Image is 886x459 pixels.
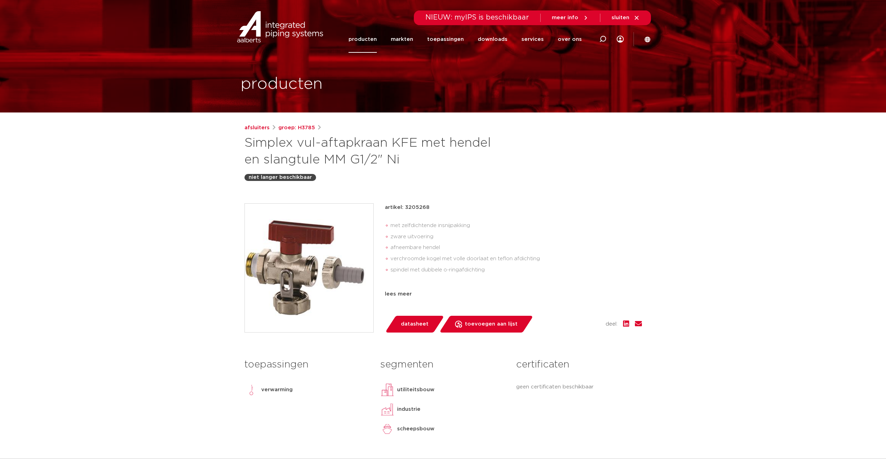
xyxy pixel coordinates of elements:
[391,26,413,53] a: markten
[612,15,640,21] a: sluiten
[380,358,506,372] h3: segmenten
[245,204,373,332] img: Product Image for Simplex vul-aftapkraan KFE met hendel en slangtule MM G1/2" Ni
[349,26,377,53] a: producten
[390,242,642,253] li: afneembare hendel
[278,124,315,132] a: groep: H3785
[401,319,429,330] span: datasheet
[390,253,642,264] li: verchroomde kogel met volle doorlaat en teflon afdichting
[380,422,394,436] img: scheepsbouw
[397,405,420,414] p: industrie
[552,15,589,21] a: meer info
[380,402,394,416] img: industrie
[397,386,434,394] p: utiliteitsbouw
[606,320,617,328] span: deel:
[427,26,464,53] a: toepassingen
[244,358,370,372] h3: toepassingen
[390,231,642,242] li: zware uitvoering
[385,290,642,298] div: lees meer
[390,264,642,287] li: spindel met dubbele o-ringafdichting
[249,173,312,182] p: niet langer beschikbaar
[349,26,582,53] nav: Menu
[385,203,430,212] p: artikel: 3205268
[612,15,629,20] span: sluiten
[516,358,642,372] h3: certificaten
[558,26,582,53] a: over ons
[261,386,293,394] p: verwarming
[397,425,434,433] p: scheepsbouw
[521,26,544,53] a: services
[425,14,529,21] span: NIEUW: myIPS is beschikbaar
[552,15,578,20] span: meer info
[385,316,444,333] a: datasheet
[244,135,507,168] h1: Simplex vul-aftapkraan KFE met hendel en slangtule MM G1/2" Ni
[244,124,270,132] a: afsluiters
[478,26,507,53] a: downloads
[380,383,394,397] img: utiliteitsbouw
[244,383,258,397] img: verwarming
[390,220,642,231] li: met zelfdichtende insnijpakking
[465,319,518,330] span: toevoegen aan lijst
[241,73,323,95] h1: producten
[390,287,642,298] li: Simplex producten kunnen per [DATE] worden besteld bij Aalberts HFC-Flamco
[516,383,642,391] p: geen certificaten beschikbaar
